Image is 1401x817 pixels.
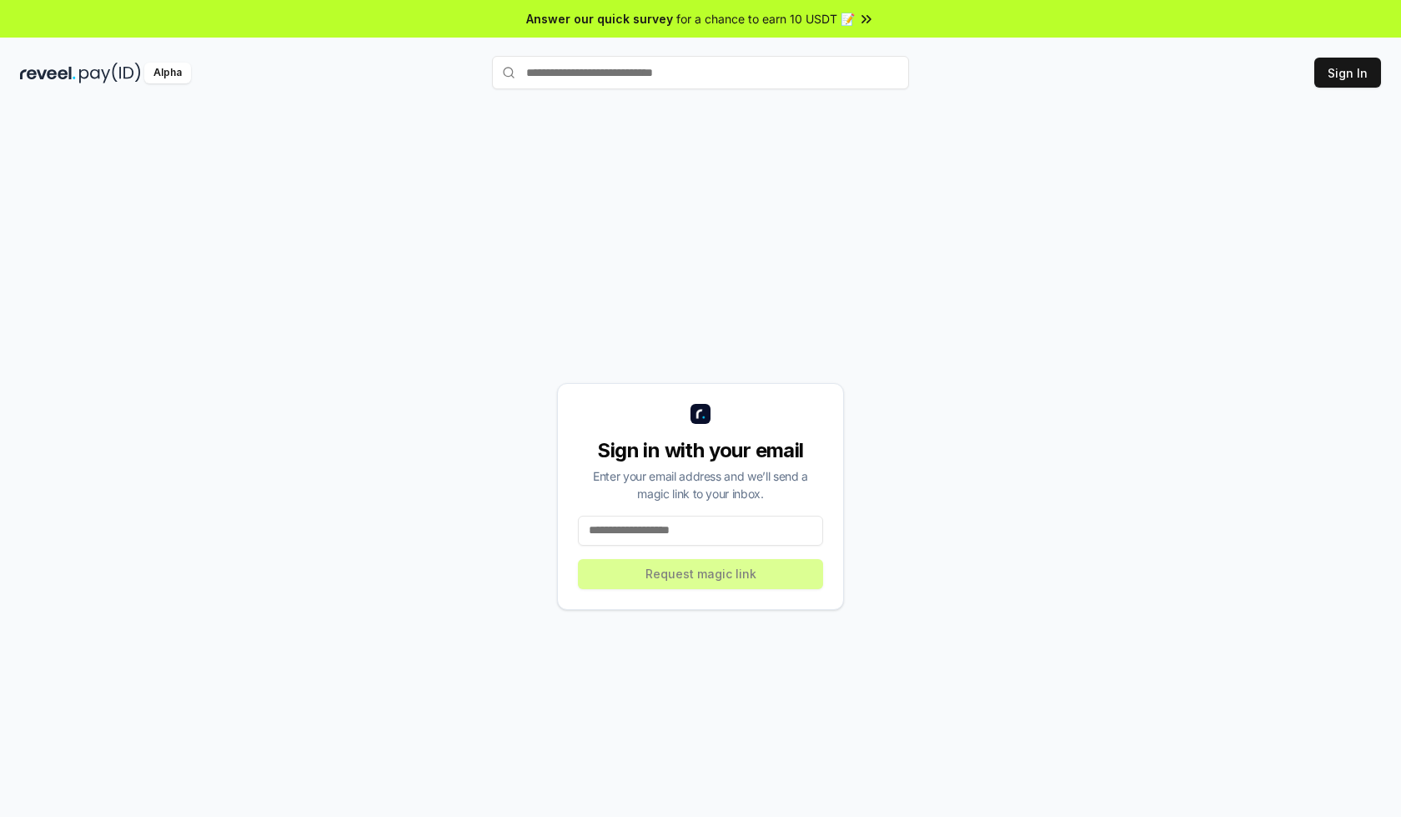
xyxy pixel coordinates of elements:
[578,437,823,464] div: Sign in with your email
[1314,58,1381,88] button: Sign In
[79,63,141,83] img: pay_id
[144,63,191,83] div: Alpha
[578,467,823,502] div: Enter your email address and we’ll send a magic link to your inbox.
[526,10,673,28] span: Answer our quick survey
[690,404,711,424] img: logo_small
[20,63,76,83] img: reveel_dark
[676,10,855,28] span: for a chance to earn 10 USDT 📝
